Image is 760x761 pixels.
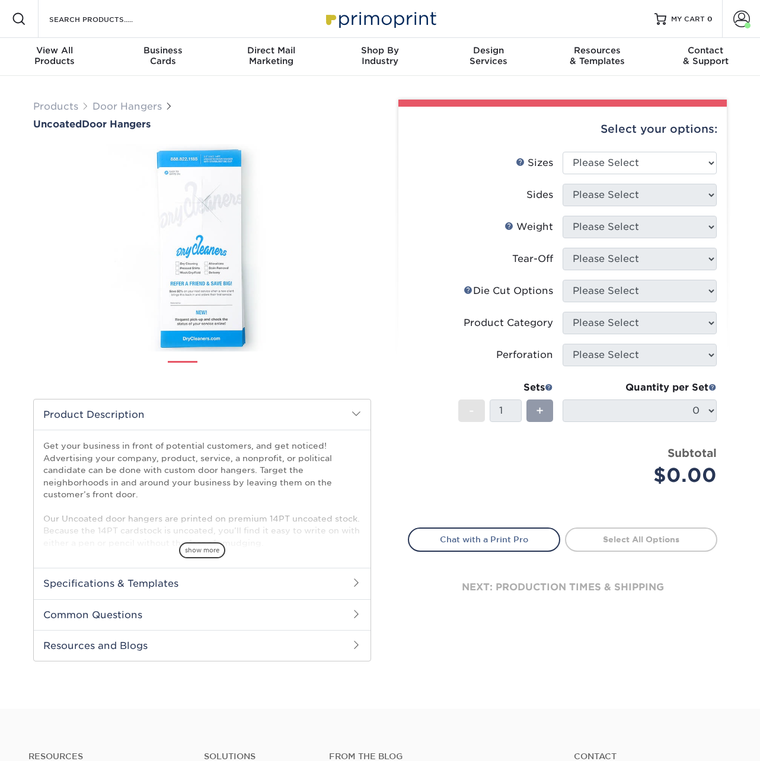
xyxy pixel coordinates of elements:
h2: Resources and Blogs [34,630,371,661]
span: Resources [543,45,652,56]
div: Product Category [464,316,553,330]
div: Sides [526,188,553,202]
span: Business [108,45,217,56]
span: MY CART [671,14,705,24]
span: + [536,402,544,420]
input: SEARCH PRODUCTS..... [48,12,164,26]
a: BusinessCards [108,38,217,76]
a: Contact& Support [652,38,760,76]
img: Primoprint [321,6,439,31]
div: Die Cut Options [464,284,553,298]
div: $0.00 [571,461,717,490]
div: Marketing [217,45,325,66]
div: Sizes [516,156,553,170]
h1: Door Hangers [33,119,371,130]
span: Shop By [325,45,434,56]
p: Get your business in front of potential customers, and get noticed! Advertising your company, pro... [43,440,361,742]
h2: Specifications & Templates [34,568,371,599]
a: UncoatedDoor Hangers [33,119,371,130]
div: & Support [652,45,760,66]
h2: Product Description [34,399,371,430]
span: show more [179,542,225,558]
span: 0 [707,15,713,23]
div: Services [435,45,543,66]
a: Direct MailMarketing [217,38,325,76]
span: - [469,402,474,420]
div: Quantity per Set [563,380,717,395]
img: Uncoated 01 [33,131,371,364]
div: Tear-Off [512,252,553,266]
div: Perforation [496,348,553,362]
div: & Templates [543,45,652,66]
div: Select your options: [408,107,717,152]
span: Contact [652,45,760,56]
img: Door Hangers 01 [168,357,197,386]
a: DesignServices [435,38,543,76]
span: Design [435,45,543,56]
strong: Subtotal [668,446,717,459]
h2: Common Questions [34,599,371,630]
a: Chat with a Print Pro [408,527,560,551]
div: Sets [458,380,553,395]
div: Industry [325,45,434,66]
a: Door Hangers [92,101,162,112]
a: Resources& Templates [543,38,652,76]
a: Products [33,101,78,112]
a: Select All Options [565,527,717,551]
a: Shop ByIndustry [325,38,434,76]
div: Weight [504,220,553,234]
img: Door Hangers 02 [207,356,237,386]
span: Direct Mail [217,45,325,56]
span: Uncoated [33,119,82,130]
div: next: production times & shipping [408,552,717,623]
div: Cards [108,45,217,66]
